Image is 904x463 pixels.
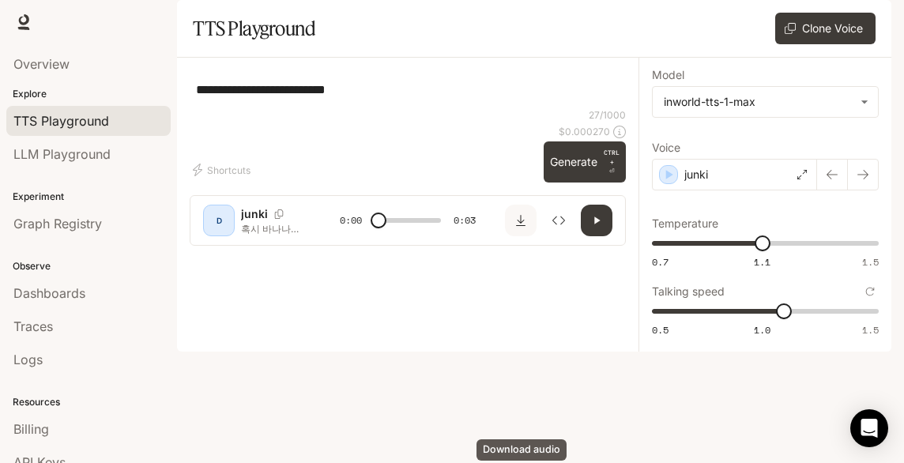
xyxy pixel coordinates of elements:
[664,94,853,110] div: inworld-tts-1-max
[604,148,620,176] p: ⏎
[543,205,574,236] button: Inspect
[193,13,315,44] h1: TTS Playground
[850,409,888,447] div: Open Intercom Messenger
[862,323,879,337] span: 1.5
[589,108,626,122] p: 27 / 1000
[604,148,620,167] p: CTRL +
[652,255,669,269] span: 0.7
[652,286,725,297] p: Talking speed
[754,255,770,269] span: 1.1
[861,283,879,300] button: Reset to default
[206,208,232,233] div: D
[340,213,362,228] span: 0:00
[652,218,718,229] p: Temperature
[652,70,684,81] p: Model
[684,167,708,183] p: junki
[544,141,626,183] button: GenerateCTRL +⏎
[241,222,302,235] p: 혹시 바나나로 발뒤꿈치를 문질러 보신 적 있나요?
[653,87,878,117] div: inworld-tts-1-max
[862,255,879,269] span: 1.5
[775,13,876,44] button: Clone Voice
[754,323,770,337] span: 1.0
[454,213,476,228] span: 0:03
[476,439,567,461] div: Download audio
[241,206,268,222] p: junki
[190,157,257,183] button: Shortcuts
[652,323,669,337] span: 0.5
[559,125,610,138] p: $ 0.000270
[505,205,537,236] button: Download audio
[268,209,290,219] button: Copy Voice ID
[652,142,680,153] p: Voice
